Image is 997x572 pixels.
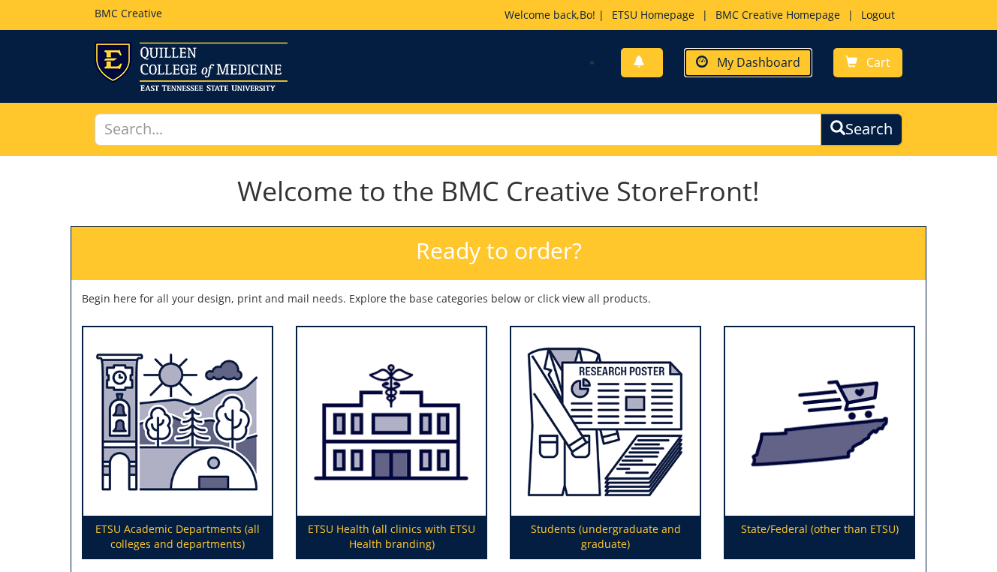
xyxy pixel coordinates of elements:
[95,113,822,146] input: Search...
[71,176,926,206] h1: Welcome to the BMC Creative StoreFront!
[580,8,592,22] a: Bo
[866,54,890,71] span: Cart
[95,8,162,19] h5: BMC Creative
[684,48,812,77] a: My Dashboard
[83,516,272,558] p: ETSU Academic Departments (all colleges and departments)
[95,42,288,91] img: ETSU logo
[297,327,486,558] a: ETSU Health (all clinics with ETSU Health branding)
[83,327,272,558] a: ETSU Academic Departments (all colleges and departments)
[833,48,902,77] a: Cart
[708,8,848,22] a: BMC Creative Homepage
[854,8,902,22] a: Logout
[505,8,902,23] p: Welcome back, ! | | |
[821,113,902,146] button: Search
[297,327,486,516] img: ETSU Health (all clinics with ETSU Health branding)
[717,54,800,71] span: My Dashboard
[511,516,700,558] p: Students (undergraduate and graduate)
[725,327,914,516] img: State/Federal (other than ETSU)
[511,327,700,516] img: Students (undergraduate and graduate)
[82,291,915,306] p: Begin here for all your design, print and mail needs. Explore the base categories below or click ...
[604,8,702,22] a: ETSU Homepage
[297,516,486,558] p: ETSU Health (all clinics with ETSU Health branding)
[71,227,926,280] h2: Ready to order?
[725,516,914,558] p: State/Federal (other than ETSU)
[83,327,272,516] img: ETSU Academic Departments (all colleges and departments)
[725,327,914,558] a: State/Federal (other than ETSU)
[511,327,700,558] a: Students (undergraduate and graduate)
